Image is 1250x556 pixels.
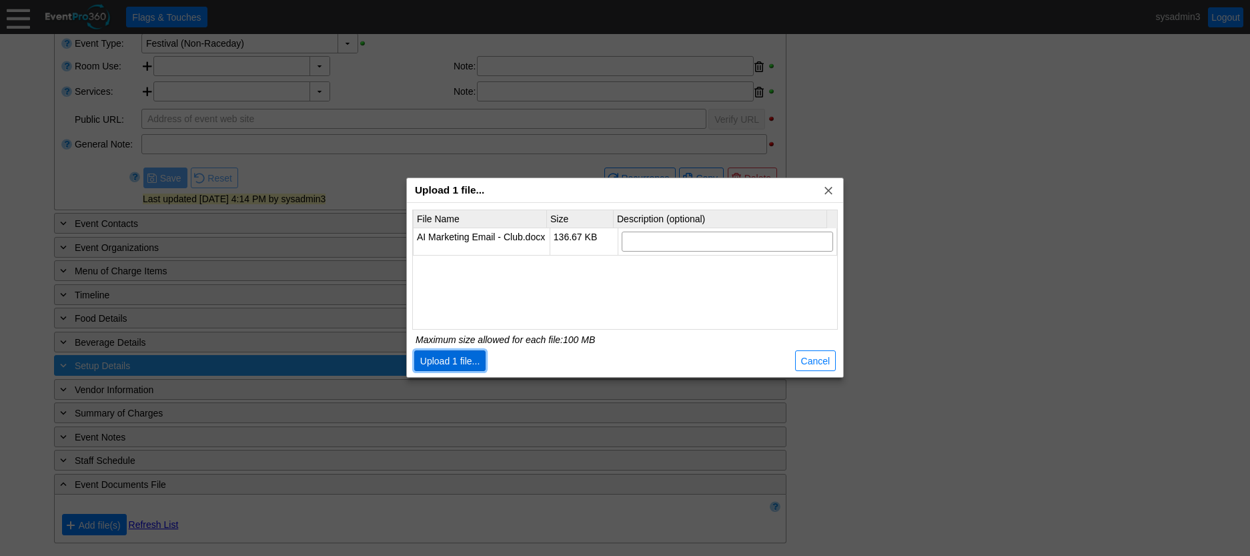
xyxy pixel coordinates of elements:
[414,228,550,256] td: AI Marketing Email - Club.docx
[798,354,833,368] span: Cancel
[550,228,618,256] td: 136.67 KB
[414,210,547,228] th: File Name
[416,334,595,345] div: Maximum size allowed for each file:
[563,334,595,345] span: 100 MB
[418,354,483,368] span: Upload 1 file...
[614,210,827,228] th: Description (optional)
[547,210,614,228] th: Size
[415,184,484,196] span: Upload 1 file...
